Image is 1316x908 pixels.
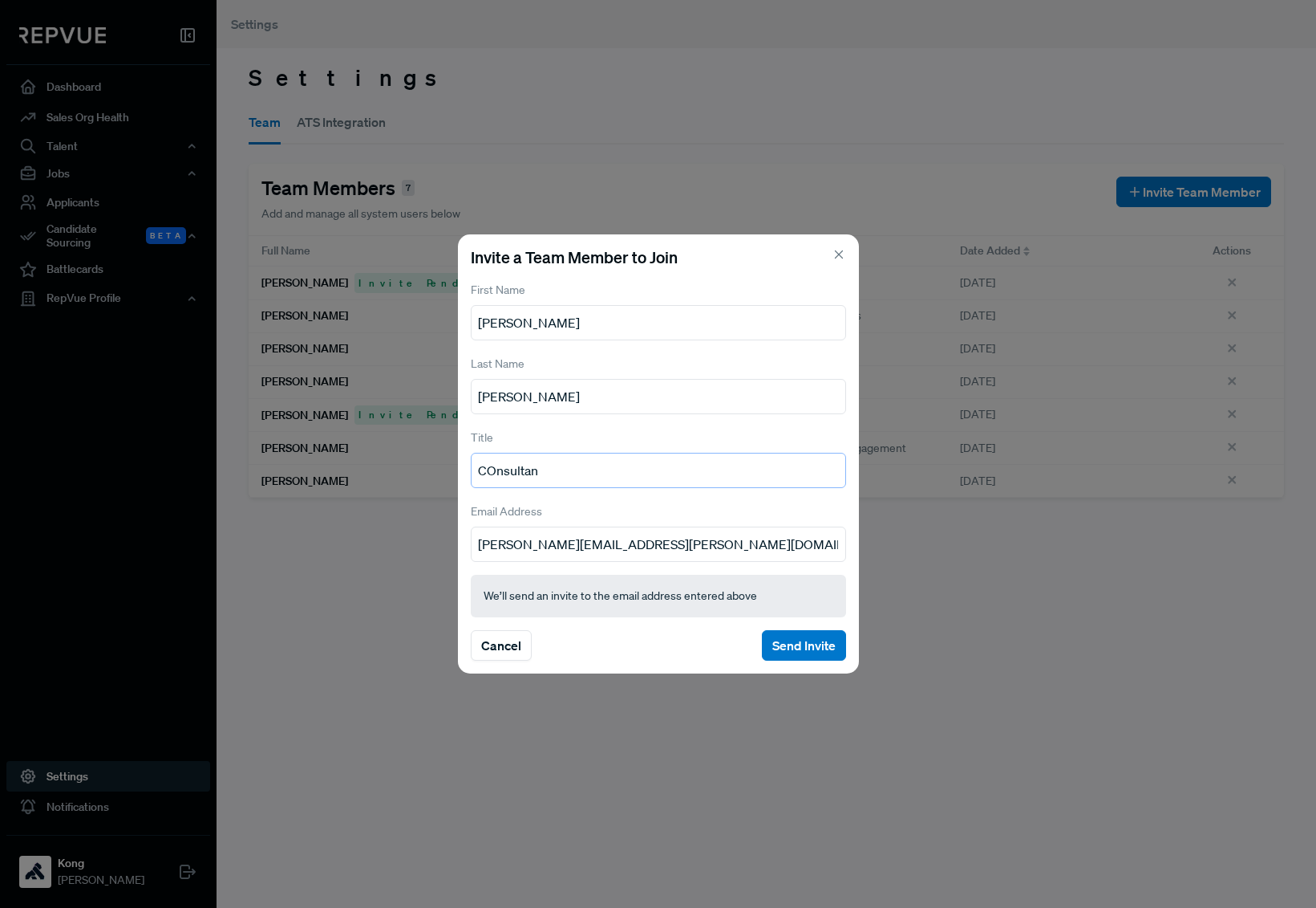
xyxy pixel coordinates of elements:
input: Doe [471,379,846,414]
label: Last Name [471,356,524,373]
h5: Invite a Team Member to Join [471,247,846,267]
input: John [471,305,846,340]
label: Title [471,430,493,446]
input: Title [471,453,846,488]
input: johndoe@company.com [471,527,846,562]
button: Cancel [471,630,532,661]
button: Send Invite [762,630,846,661]
label: First Name [471,282,525,299]
p: We’ll send an invite to the email address entered above [484,588,833,605]
label: Email Address [471,503,542,520]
